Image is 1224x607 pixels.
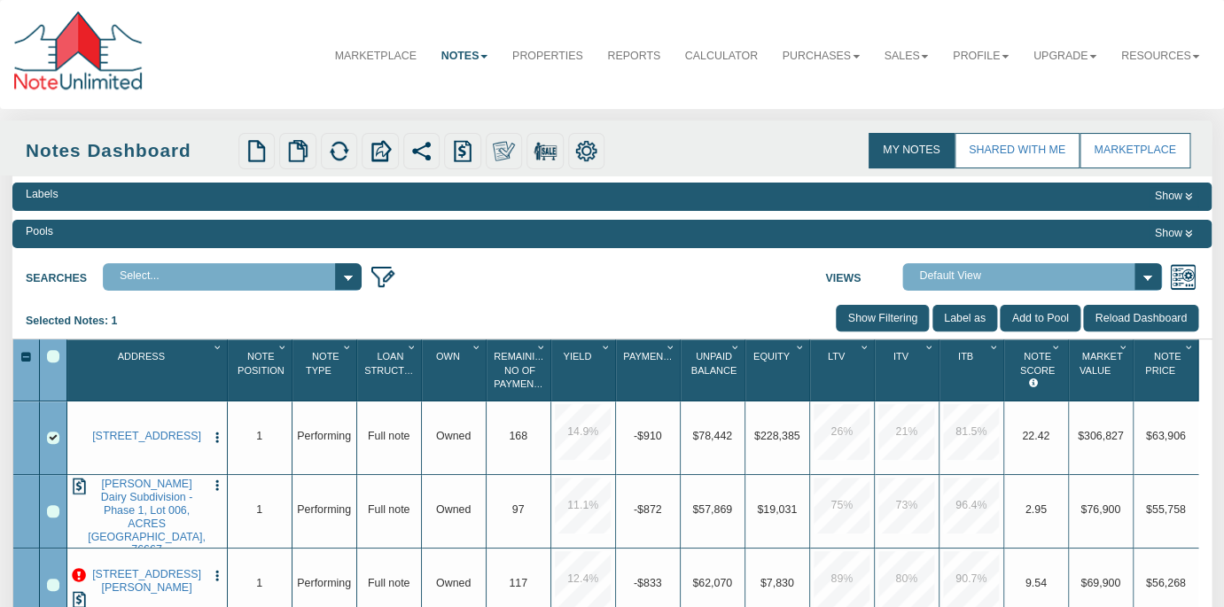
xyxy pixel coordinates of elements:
div: 89.0 [814,551,869,607]
label: Views [825,263,902,286]
a: Purchases [770,35,872,77]
div: Column Menu [1117,339,1132,354]
a: Sales [872,35,941,77]
div: 96.4 [943,478,999,533]
div: Sort None [295,346,356,394]
div: Note Position Sort None [230,346,292,394]
div: Column Menu [599,339,614,354]
div: 90.7 [943,551,999,607]
a: Marketplace [323,35,429,77]
div: 75.0 [814,478,869,533]
span: Own [436,351,460,362]
span: $56,268 [1146,577,1186,589]
img: settings.png [575,140,598,163]
span: Owned [436,430,471,442]
img: share.svg [410,140,433,163]
img: new.png [246,140,269,163]
span: Full note [368,577,410,589]
div: Column Menu [858,339,873,354]
a: 354 COUNTY ROAD 319, ROSEBUD, TX, 76570 [88,430,206,443]
span: $228,385 [754,430,800,442]
span: Note Score [1020,351,1055,376]
span: Payment(P&I) [623,351,691,362]
div: 21.0 [878,404,934,460]
button: Press to open the note menu [210,568,223,584]
span: Unpaid Balance [691,351,737,376]
div: Itv Sort None [877,346,939,394]
span: 2.95 [1025,503,1046,516]
a: Notes [429,35,500,77]
span: 22.42 [1022,430,1049,442]
img: refresh.png [328,140,351,163]
span: 1 [256,430,262,442]
div: Labels [26,187,58,203]
div: Sort None [683,346,745,394]
a: Properties [500,35,595,77]
span: 168 [509,430,527,442]
div: Sort None [70,346,227,394]
a: Upgrade [1021,35,1109,77]
div: Column Menu [405,339,420,354]
span: Performing [297,430,351,442]
div: Selected Notes: 1 [26,305,130,339]
button: Press to open the note menu [210,430,223,446]
span: $306,827 [1078,430,1124,442]
div: Row 2, Row Selection Checkbox [47,505,59,518]
button: Show [1149,224,1199,244]
div: 81.5 [943,404,999,460]
span: Full note [368,503,410,516]
a: Profile [940,35,1021,77]
img: cell-menu.png [210,569,223,582]
input: Add to Pool [1000,305,1080,331]
div: Sort None [1072,346,1133,394]
input: Show Filtering [836,305,929,331]
span: -$910 [634,430,662,442]
div: Row 1, Row Selection Checkbox [47,432,59,444]
div: Note Score Sort None [1007,346,1068,394]
div: Yield Sort None [554,346,615,394]
div: 80.0 [878,551,934,607]
div: Collapse All [13,350,39,366]
span: Performing [297,577,351,589]
span: $69,900 [1080,577,1120,589]
div: 14.9 [555,404,611,460]
span: Ltv [828,351,845,362]
div: Remaining No Of Payments Sort None [489,346,550,394]
img: history.png [71,478,88,494]
span: $7,830 [760,577,794,589]
span: 117 [509,577,527,589]
span: Loan Structure [364,351,425,376]
div: Column Menu [987,339,1002,354]
div: Sort None [1007,346,1068,394]
span: $63,906 [1146,430,1186,442]
div: Sort None [1136,346,1198,394]
span: Owned [436,577,471,589]
span: -$833 [634,577,662,589]
div: Column Menu [664,339,679,354]
div: Payment(P&I) Sort None [619,346,680,394]
div: Sort None [877,346,939,394]
div: Sort None [619,346,680,394]
span: $76,900 [1080,503,1120,516]
div: Column Menu [1049,339,1067,354]
span: Address [118,351,165,362]
span: $19,031 [757,503,797,516]
img: edit_filter_icon.png [370,263,396,290]
span: Note Position [238,351,285,376]
a: Murphy's Dairy Subdivision - Phase 1, Lot 006, ACRES 4, MEXIA, TX, 76667 [88,478,206,556]
div: Market Value Sort None [1072,346,1133,394]
div: Equity Sort None [748,346,809,394]
input: Label as [932,305,997,331]
div: Column Menu [276,339,291,354]
span: Owned [436,503,471,516]
span: Performing [297,503,351,516]
div: Column Menu [470,339,485,354]
img: cell-menu.png [210,431,223,444]
div: Address Sort None [70,346,227,394]
img: cell-menu.png [210,479,223,492]
span: 97 [512,503,525,516]
img: make_own.png [493,140,516,163]
span: $78,442 [692,430,732,442]
div: Column Menu [534,339,550,354]
div: 73.0 [878,478,934,533]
